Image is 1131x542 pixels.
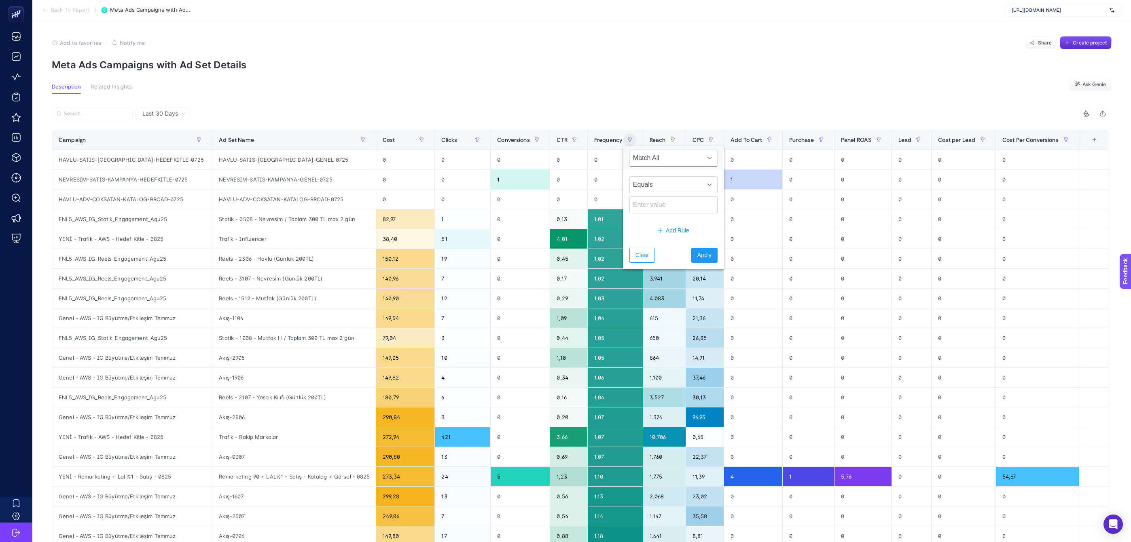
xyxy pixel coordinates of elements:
div: HAVLU-ADV-COKSATAN-KATALOG-BROAD-0725 [52,190,212,209]
span: Notify me [120,40,145,46]
div: 1,07 [588,447,643,466]
div: 0 [491,447,550,466]
div: 4.083 [643,289,686,308]
div: 0 [491,308,550,328]
div: 26,35 [686,328,724,348]
span: Lead [898,137,912,143]
div: 30,13 [686,388,724,407]
div: 1 [783,467,834,486]
div: 0 [834,190,892,209]
span: Panel ROAS [841,137,871,143]
div: 0 [724,229,782,249]
div: 1.374 [643,407,686,427]
div: 0 [724,249,782,268]
div: 149,05 [376,348,435,367]
div: 149,54 [376,308,435,328]
div: 11,74 [686,289,724,308]
div: Statik - 1008 - Mutfak H / Toplam 300 TL max 2 gün [212,328,376,348]
div: 0 [550,150,587,169]
div: 0 [996,269,1079,288]
div: 1 [491,170,550,189]
div: 0 [892,190,932,209]
div: 140,96 [376,269,435,288]
span: Add Rule [666,226,689,235]
div: 0 [932,170,995,189]
div: 96,95 [686,407,724,427]
div: 0 [724,427,782,447]
span: Ad Set Name [219,137,254,143]
button: Notify me [112,40,145,46]
img: svg%3e [1110,6,1114,14]
div: 0 [996,328,1079,348]
span: Clicks [441,137,457,143]
div: 0 [491,289,550,308]
div: 0 [996,289,1079,308]
div: 0 [491,388,550,407]
div: 1,23 [550,467,587,486]
div: 1.775 [643,467,686,486]
div: 0 [834,289,892,308]
div: Genel - AWS - IG Büyütme/Etkileşim Temmuz [52,447,212,466]
div: 0,17 [550,269,587,288]
span: Conversions [497,137,530,143]
div: 0 [834,427,892,447]
div: FNL5_AWS_IG_Reels_Engagement_Agu25 [52,289,212,308]
div: 3.527 [643,388,686,407]
div: 12 [435,289,490,308]
div: 0 [932,249,995,268]
div: 1,02 [588,249,643,268]
div: 19 [435,249,490,268]
div: 0 [996,388,1079,407]
input: Enter value [629,196,718,213]
div: 0 [834,269,892,288]
span: Create project [1073,40,1107,46]
div: 0 [491,249,550,268]
div: 0 [834,348,892,367]
div: 0 [491,348,550,367]
span: / [95,6,97,13]
div: YENİ - Trafik - AWS - Hedef Kitle - 0825 [52,229,212,249]
div: 0 [996,368,1079,387]
div: Genel - AWS - IG Büyütme/Etkileşim Temmuz [52,368,212,387]
div: Akış-0307 [212,447,376,466]
div: 0 [892,328,932,348]
div: 10.706 [643,427,686,447]
div: 0 [783,289,834,308]
div: 1,02 [588,229,643,249]
div: 1 [435,209,490,229]
div: 0 [376,190,435,209]
div: 0 [996,209,1079,229]
div: 0,45 [550,249,587,268]
div: 1.760 [643,447,686,466]
div: 0,34 [550,368,587,387]
div: 0,13 [550,209,587,229]
div: 290,80 [376,447,435,466]
button: Description [52,84,81,94]
div: 0 [892,467,932,486]
div: 0 [724,388,782,407]
div: 0 [435,150,490,169]
div: 0 [491,269,550,288]
div: 21,36 [686,308,724,328]
span: Equals [630,177,702,193]
div: 0 [783,348,834,367]
div: 0 [932,328,995,348]
div: 0 [932,388,995,407]
div: Genel - AWS - IG Büyütme/Etkileşim Temmuz [52,487,212,506]
span: Ask Genie [1082,81,1106,88]
span: Campaign [59,137,86,143]
div: 3 [435,328,490,348]
button: Apply [691,248,718,263]
span: Related Insights [91,84,132,90]
div: 0 [932,427,995,447]
div: Reels - 2107 - Yastık Kılıfı (Günlük 200TL) [212,388,376,407]
div: 0 [435,170,490,189]
div: 1,06 [588,388,643,407]
div: 0 [932,447,995,466]
div: 421 [435,427,490,447]
div: 0 [588,150,643,169]
div: 0 [491,190,550,209]
div: 290,84 [376,407,435,427]
div: 0 [834,249,892,268]
div: 0 [724,447,782,466]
